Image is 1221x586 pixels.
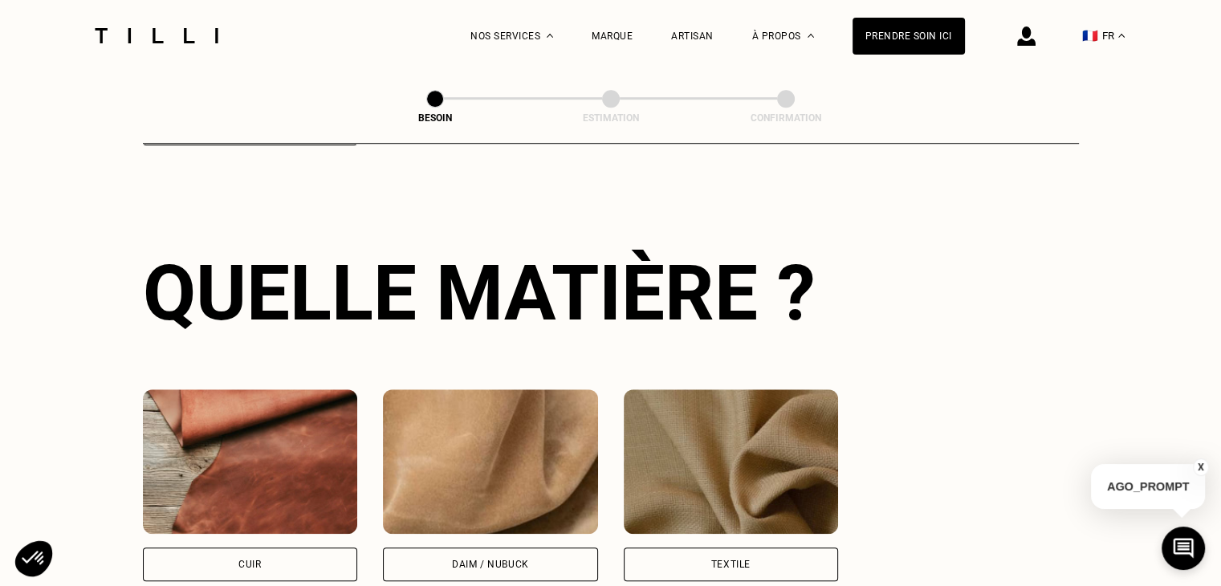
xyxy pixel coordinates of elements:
img: menu déroulant [1118,34,1125,38]
button: X [1193,458,1209,476]
div: Quelle matière ? [143,248,1079,338]
div: Cuir [238,560,261,569]
img: Menu déroulant à propos [808,34,814,38]
img: Tilli retouche vos vêtements en Textile [624,389,839,534]
img: icône connexion [1017,26,1036,46]
span: 🇫🇷 [1082,28,1098,43]
div: Estimation [531,112,691,124]
a: Marque [592,31,633,42]
img: Tilli retouche vos vêtements en Daim / Nubuck [383,389,598,534]
div: Daim / Nubuck [452,560,529,569]
div: Confirmation [706,112,866,124]
div: Besoin [355,112,515,124]
a: Prendre soin ici [853,18,965,55]
img: Menu déroulant [547,34,553,38]
p: AGO_PROMPT [1091,464,1205,509]
div: Textile [711,560,751,569]
img: Logo du service de couturière Tilli [89,28,224,43]
img: Tilli retouche vos vêtements en Cuir [143,389,358,534]
a: Artisan [671,31,714,42]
